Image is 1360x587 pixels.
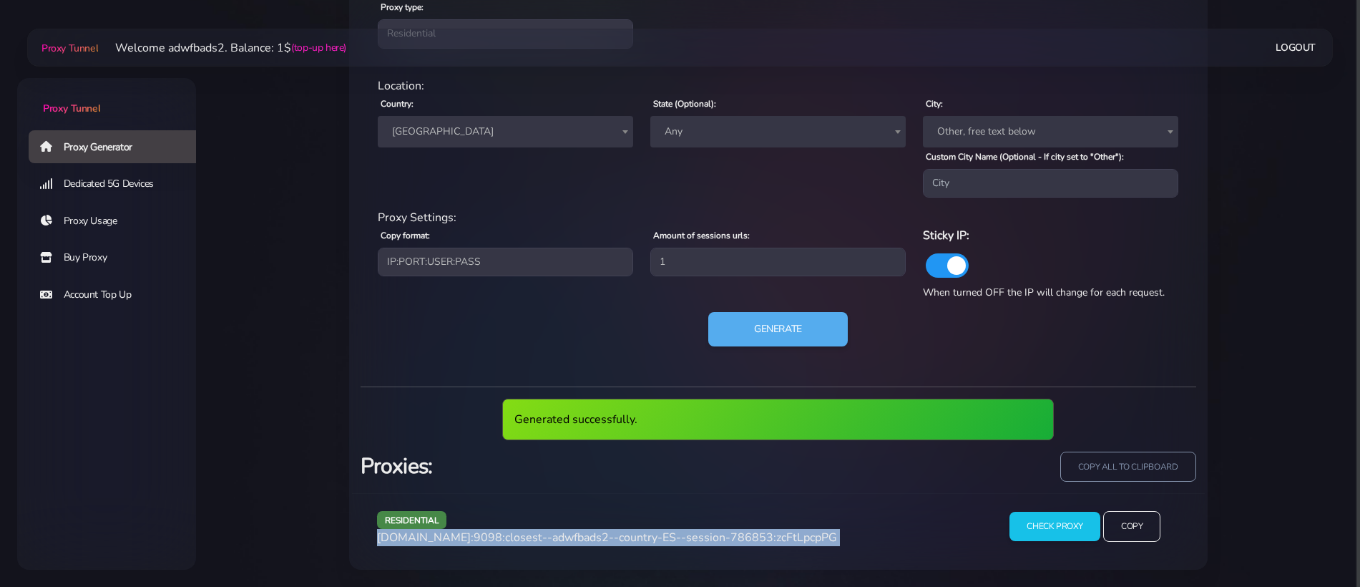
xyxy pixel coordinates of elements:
[926,150,1124,163] label: Custom City Name (Optional - If city set to "Other"):
[923,116,1178,147] span: Other, free text below
[29,130,207,163] a: Proxy Generator
[386,122,625,142] span: Spain
[29,241,207,274] a: Buy Proxy
[29,168,207,200] a: Dedicated 5G Devices
[1009,512,1100,541] input: Check Proxy
[291,40,346,55] a: (top-up here)
[381,1,424,14] label: Proxy type:
[653,229,750,242] label: Amount of sessions urls:
[926,97,943,110] label: City:
[378,116,633,147] span: Spain
[29,205,207,238] a: Proxy Usage
[369,77,1188,94] div: Location:
[377,511,447,529] span: residential
[43,102,100,115] span: Proxy Tunnel
[923,169,1178,198] input: City
[381,229,430,242] label: Copy format:
[1276,34,1316,61] a: Logout
[381,97,414,110] label: Country:
[17,78,196,116] a: Proxy Tunnel
[41,42,98,55] span: Proxy Tunnel
[377,530,837,545] span: [DOMAIN_NAME]:9098:closest--adwfbads2--country-ES--session-786853:zcFtLpcpPG
[502,399,1054,440] div: Generated successfully.
[98,39,346,57] li: Welcome adwfbads2. Balance: 1$
[708,312,848,346] button: Generate
[931,122,1170,142] span: Other, free text below
[923,286,1165,299] span: When turned OFF the IP will change for each request.
[1149,353,1342,569] iframe: Webchat Widget
[923,226,1178,245] h6: Sticky IP:
[1103,511,1160,542] input: Copy
[29,278,207,311] a: Account Top Up
[369,209,1188,226] div: Proxy Settings:
[1060,452,1196,482] input: copy all to clipboard
[650,116,906,147] span: Any
[361,452,770,481] h3: Proxies:
[659,122,897,142] span: Any
[39,37,98,59] a: Proxy Tunnel
[653,97,716,110] label: State (Optional):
